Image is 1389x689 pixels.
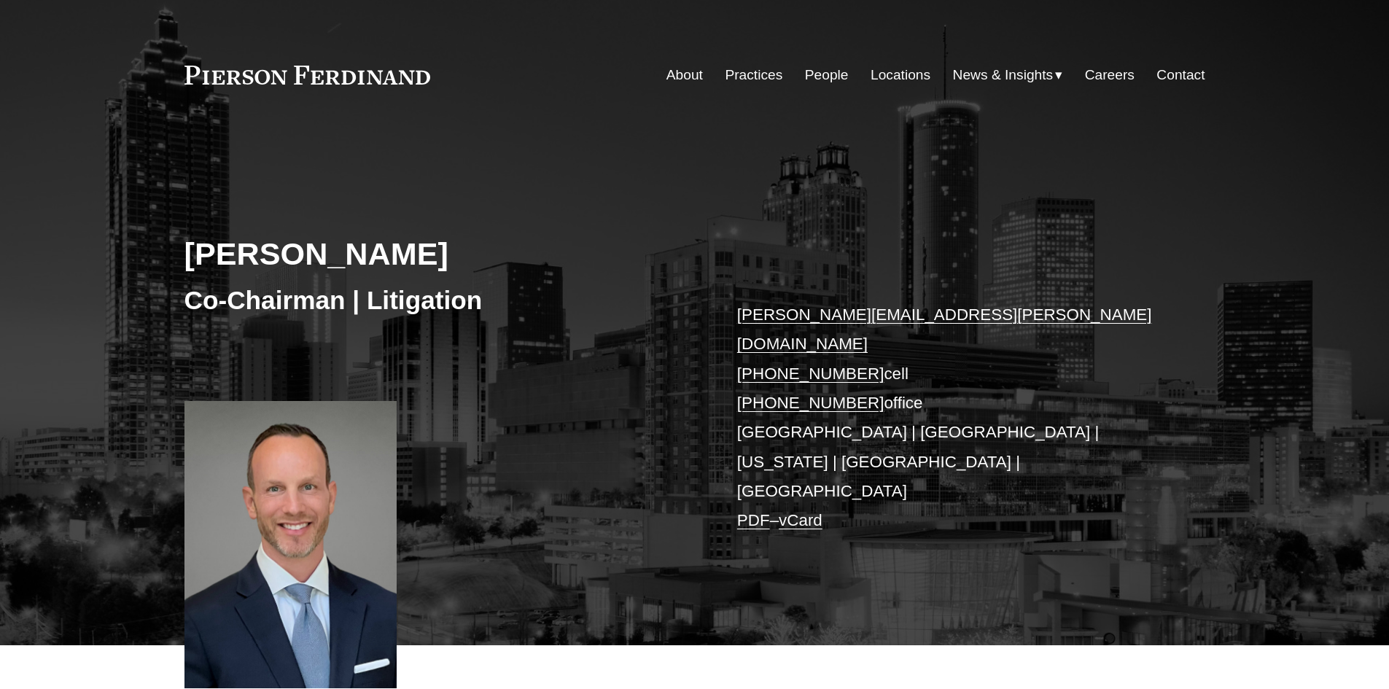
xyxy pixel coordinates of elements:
a: People [805,61,849,89]
a: Contact [1156,61,1205,89]
a: PDF [737,511,770,529]
a: [PERSON_NAME][EMAIL_ADDRESS][PERSON_NAME][DOMAIN_NAME] [737,305,1152,353]
p: cell office [GEOGRAPHIC_DATA] | [GEOGRAPHIC_DATA] | [US_STATE] | [GEOGRAPHIC_DATA] | [GEOGRAPHIC_... [737,300,1162,536]
a: Locations [871,61,930,89]
a: [PHONE_NUMBER] [737,365,884,383]
a: vCard [779,511,822,529]
a: [PHONE_NUMBER] [737,394,884,412]
a: folder dropdown [953,61,1063,89]
h3: Co-Chairman | Litigation [184,284,695,316]
span: News & Insights [953,63,1054,88]
h2: [PERSON_NAME] [184,235,695,273]
a: Practices [725,61,782,89]
a: About [666,61,703,89]
a: Careers [1085,61,1135,89]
